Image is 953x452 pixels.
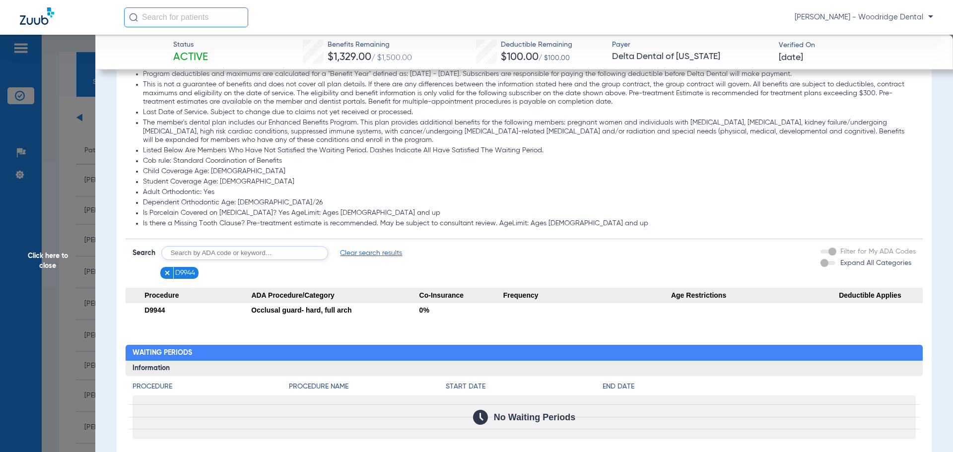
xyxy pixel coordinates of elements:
span: Search [133,248,155,258]
span: Deductible Applies [839,288,923,304]
h3: Information [126,361,923,377]
img: x.svg [164,269,171,276]
li: The member's dental plan includes our Enhanced Benefits Program. This plan provides additional be... [143,119,916,145]
li: Program deductibles and maximums are calculated for a "Benefit Year" defined as: [DATE] - [DATE].... [143,70,916,79]
span: Delta Dental of [US_STATE] [612,51,770,63]
span: / $1,500.00 [371,54,412,62]
span: Expand All Categories [840,259,911,266]
span: Verified On [779,40,937,51]
span: No Waiting Periods [494,412,575,422]
app-breakdown-title: Procedure [133,382,289,395]
img: Search Icon [129,13,138,22]
h2: Waiting Periods [126,345,923,361]
img: Zuub Logo [20,7,54,25]
input: Search by ADA code or keyword… [161,246,328,260]
span: $100.00 [501,52,539,63]
span: Procedure [126,288,252,304]
app-breakdown-title: Procedure Name [289,382,446,395]
span: D9944 [144,306,165,314]
span: $1,329.00 [328,52,371,63]
span: Status [173,40,208,50]
span: [DATE] [779,52,803,64]
h4: Procedure [133,382,289,392]
span: Benefits Remaining [328,40,412,50]
span: Clear search results [340,248,402,258]
li: Adult Orthodontic: Yes [143,188,916,197]
li: Cob rule: Standard Coordination of Benefits [143,157,916,166]
li: Is there a Missing Tooth Clause? Pre-treatment estimate is recommended. May be subject to consult... [143,219,916,228]
app-breakdown-title: End Date [603,382,916,395]
li: Child Coverage Age: [DEMOGRAPHIC_DATA] [143,167,916,176]
h4: End Date [603,382,916,392]
span: Deductible Remaining [501,40,572,50]
li: Student Coverage Age: [DEMOGRAPHIC_DATA] [143,178,916,187]
div: 0% [419,303,503,317]
span: ADA Procedure/Category [251,288,419,304]
span: Active [173,51,208,65]
span: Age Restrictions [671,288,839,304]
app-breakdown-title: Start Date [446,382,603,395]
span: / $100.00 [539,55,570,62]
input: Search for patients [124,7,248,27]
img: Calendar [473,410,488,425]
span: D9944 [175,268,195,278]
span: Frequency [503,288,671,304]
li: This is not a guarantee of benefits and does not cover all plan details. If there are any differe... [143,80,916,107]
div: Occlusal guard- hard, full arch [251,303,419,317]
span: [PERSON_NAME] - Woodridge Dental [795,12,933,22]
li: Last Date of Service. Subject to change due to claims not yet received or processed. [143,108,916,117]
li: Dependent Orthodontic Age: [DEMOGRAPHIC_DATA]/26 [143,198,916,207]
span: Co-Insurance [419,288,503,304]
li: Listed Below Are Members Who Have Not Satisfied the Waiting Period. Dashes Indicate All Have Sati... [143,146,916,155]
h4: Start Date [446,382,603,392]
h4: Procedure Name [289,382,446,392]
li: Is Porcelain Covered on [MEDICAL_DATA]? Yes AgeLimit: Ages [DEMOGRAPHIC_DATA] and up [143,209,916,218]
label: Filter for My ADA Codes [838,247,916,257]
span: Payer [612,40,770,50]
